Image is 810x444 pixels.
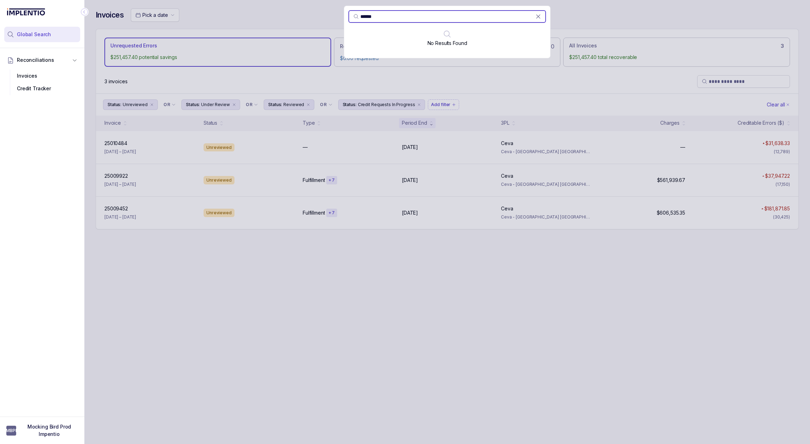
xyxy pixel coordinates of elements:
[4,52,80,68] button: Reconciliations
[80,8,89,16] div: Collapse Icon
[6,426,16,436] span: User initials
[6,423,78,438] button: User initialsMocking Bird Prod Impentio
[17,31,51,38] span: Global Search
[17,57,54,64] span: Reconciliations
[427,40,467,47] p: No Results Found
[10,70,75,82] div: Invoices
[20,423,78,438] p: Mocking Bird Prod Impentio
[10,82,75,95] div: Credit Tracker
[4,68,80,97] div: Reconciliations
